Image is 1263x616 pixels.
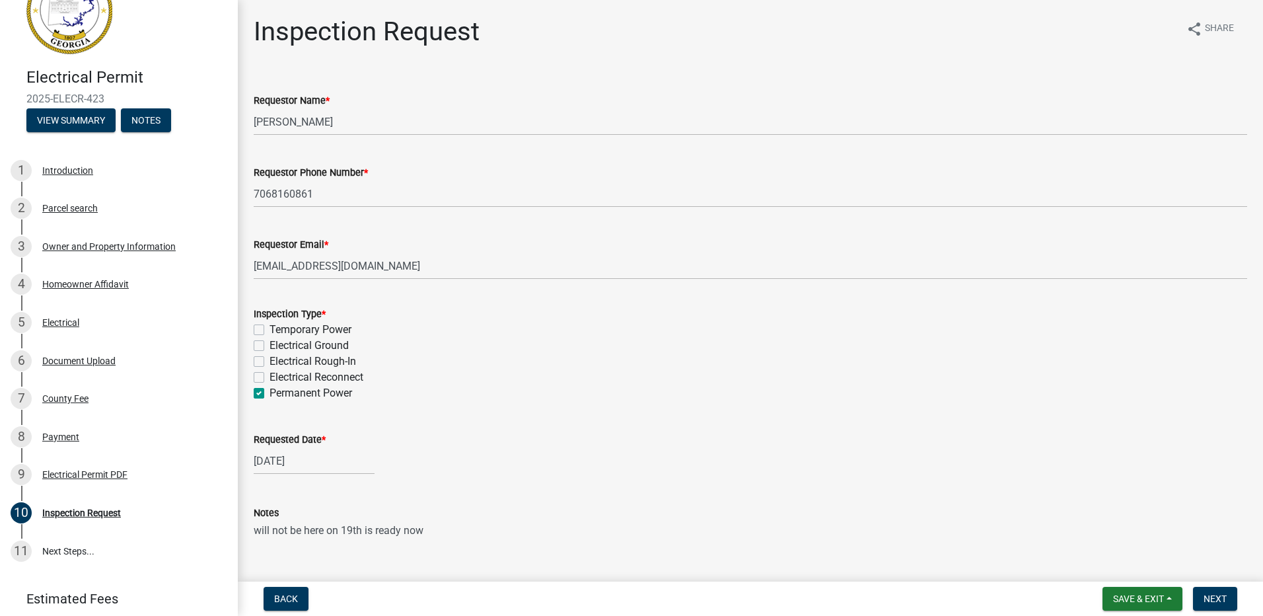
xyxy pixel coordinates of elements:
span: Save & Exit [1113,594,1164,604]
button: Back [264,587,308,611]
label: Inspection Type [254,310,326,319]
div: 6 [11,350,32,371]
label: Electrical Ground [270,338,349,354]
div: Introduction [42,166,93,175]
div: 1 [11,160,32,181]
button: Save & Exit [1102,587,1182,611]
div: 9 [11,464,32,485]
div: 10 [11,502,32,523]
label: Electrical Reconnect [270,369,363,385]
i: share [1186,21,1202,37]
span: Next [1204,594,1227,604]
button: View Summary [26,108,116,132]
div: 5 [11,312,32,333]
div: Homeowner Affidavit [42,280,129,289]
label: Requestor Email [254,241,328,250]
div: Owner and Property Information [42,242,176,251]
a: Estimated Fees [11,586,217,612]
span: 2025-ELECR-423 [26,93,211,105]
wm-modal-confirm: Summary [26,116,116,126]
input: mm/dd/yyyy [254,447,375,475]
span: Share [1205,21,1234,37]
div: Electrical Permit PDF [42,470,127,479]
div: 7 [11,388,32,409]
span: Back [274,594,298,604]
button: Next [1193,587,1237,611]
div: Electrical [42,318,79,327]
button: Notes [121,108,171,132]
label: Requestor Name [254,96,330,106]
button: shareShare [1176,16,1245,42]
div: County Fee [42,394,89,403]
label: Permanent Power [270,385,352,401]
label: Requestor Phone Number [254,169,368,178]
h1: Inspection Request [254,16,480,48]
div: 3 [11,236,32,257]
div: Payment [42,432,79,442]
div: 11 [11,541,32,562]
div: 4 [11,274,32,295]
div: Document Upload [42,356,116,366]
wm-modal-confirm: Notes [121,116,171,126]
label: Temporary Power [270,322,351,338]
label: Notes [254,509,279,518]
label: Requested Date [254,436,326,445]
h4: Electrical Permit [26,68,227,87]
div: 8 [11,426,32,447]
label: Electrical Rough-In [270,354,356,369]
div: Parcel search [42,204,98,213]
div: Inspection Request [42,508,121,518]
div: 2 [11,198,32,219]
